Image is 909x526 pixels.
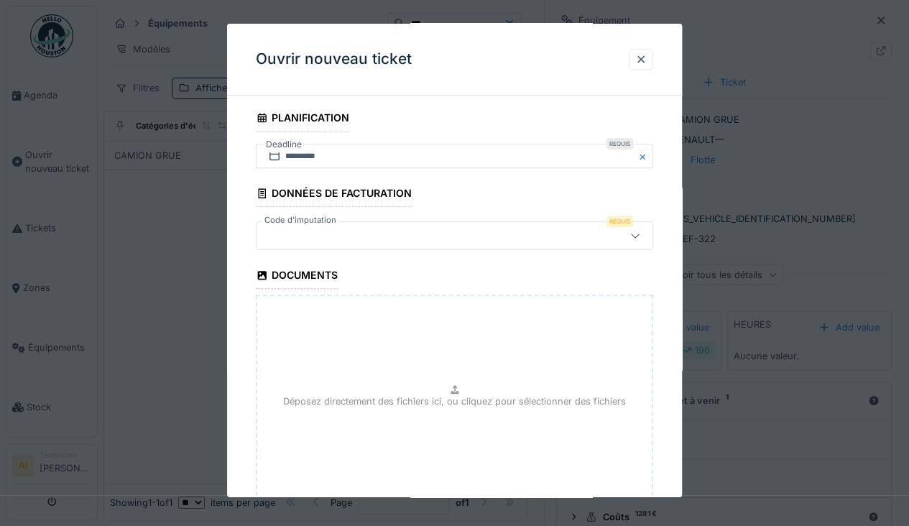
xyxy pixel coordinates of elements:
[606,216,633,227] div: Requis
[637,143,653,168] button: Close
[256,264,338,289] div: Documents
[256,50,412,68] h3: Ouvrir nouveau ticket
[256,183,412,207] div: Données de facturation
[256,107,349,131] div: Planification
[262,214,339,226] label: Code d'imputation
[606,137,633,149] div: Requis
[264,136,303,152] label: Deadline
[283,394,626,408] p: Déposez directement des fichiers ici, ou cliquez pour sélectionner des fichiers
